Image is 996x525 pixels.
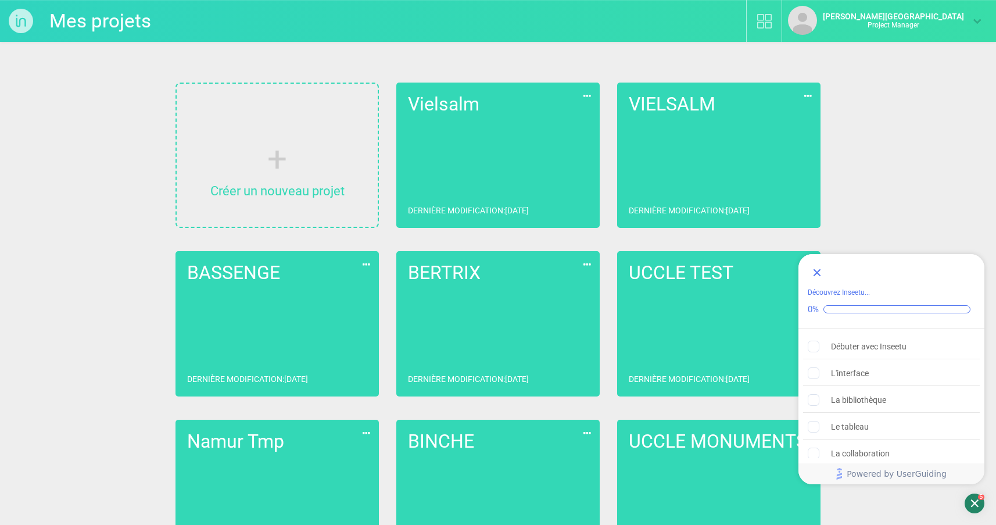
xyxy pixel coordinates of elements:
[187,263,367,283] h2: BASSENGE
[629,431,809,452] h2: UCCLE MONUMENTS
[617,251,821,397] a: UCCLE TESTDernière modification:[DATE]
[177,84,378,227] a: Créer un nouveau projet
[175,251,379,397] a: BASSENGEDernière modification:[DATE]
[831,393,886,407] div: La bibliothèque
[831,366,869,380] div: L'interface
[808,263,826,282] div: Close Checklist
[49,6,151,36] a: Mes projets
[788,6,981,35] a: [PERSON_NAME][GEOGRAPHIC_DATA]Project Manager
[798,329,984,458] div: Checklist items
[803,441,980,466] div: La collaboration is incomplete.
[629,263,809,283] h2: UCCLE TEST
[798,463,984,484] div: Footer
[803,360,980,386] div: L'interface is incomplete.
[831,340,907,353] div: Débuter avec Inseetu
[396,83,600,228] a: VielsalmDernière modification:[DATE]
[803,387,980,413] div: La bibliothèque is incomplete.
[847,467,947,481] span: Powered by UserGuiding
[617,83,821,228] a: VIELSALMDernière modification:[DATE]
[808,304,819,315] div: 0%
[187,431,367,452] h2: Namur Tmp
[804,463,979,484] a: Powered by UserGuiding
[408,373,529,385] p: Dernière modification : [DATE]
[808,304,975,315] div: Checklist progress: 0%
[408,431,588,452] h2: BINCHE
[757,14,772,28] img: biblio.svg
[408,205,529,216] p: Dernière modification : [DATE]
[803,414,980,440] div: Le tableau is incomplete.
[803,334,980,359] div: Débuter avec Inseetu is incomplete.
[408,263,588,283] h2: BERTRIX
[408,94,588,115] h2: Vielsalm
[629,205,750,216] p: Dernière modification : [DATE]
[396,251,600,397] a: BERTRIXDernière modification:[DATE]
[965,494,984,513] div: Open Checklist, remaining modules: 5
[978,494,984,500] div: 5
[823,12,964,21] strong: [PERSON_NAME][GEOGRAPHIC_DATA]
[187,373,308,385] p: Dernière modification : [DATE]
[831,420,869,434] div: Le tableau
[629,94,809,115] h2: VIELSALM
[831,447,890,460] div: La collaboration
[798,254,984,484] div: Checklist Container
[808,287,870,298] div: Découvrez Inseetu...
[788,6,817,35] img: default_avatar.png
[629,373,750,385] p: Dernière modification : [DATE]
[823,21,964,29] p: Project Manager
[177,179,378,203] p: Créer un nouveau projet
